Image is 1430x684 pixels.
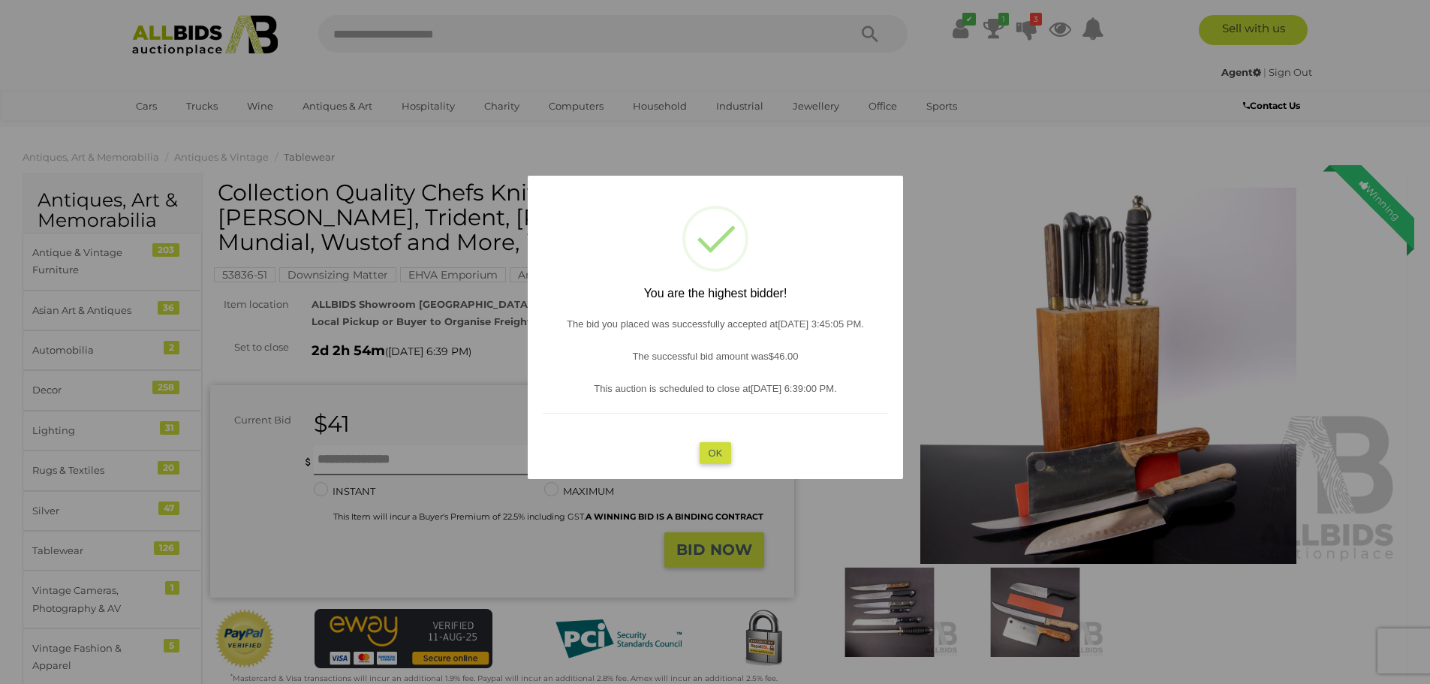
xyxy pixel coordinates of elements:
button: OK [699,441,731,463]
p: This auction is scheduled to close at . [543,380,888,397]
span: [DATE] 6:39:00 PM [751,383,834,394]
p: The bid you placed was successfully accepted at . [543,315,888,332]
span: $46.00 [768,350,798,361]
span: [DATE] 3:45:05 PM [778,318,861,329]
h2: You are the highest bidder! [543,287,888,300]
p: The successful bid amount was [543,347,888,364]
